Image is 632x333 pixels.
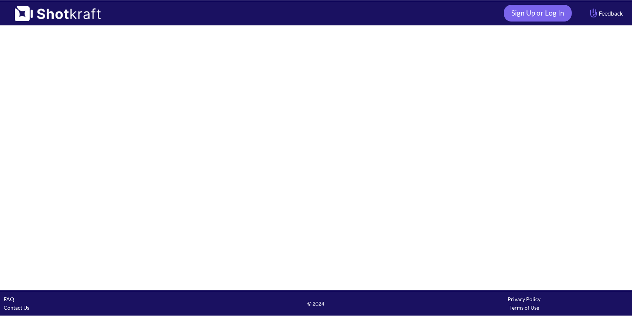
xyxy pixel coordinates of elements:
a: Contact Us [4,304,29,311]
span: © 2024 [212,299,420,308]
a: FAQ [4,296,14,302]
img: Hand Icon [588,7,599,19]
div: Privacy Policy [420,295,628,303]
a: Sign Up or Log In [504,5,572,22]
span: Feedback [588,9,623,17]
div: Terms of Use [420,303,628,312]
